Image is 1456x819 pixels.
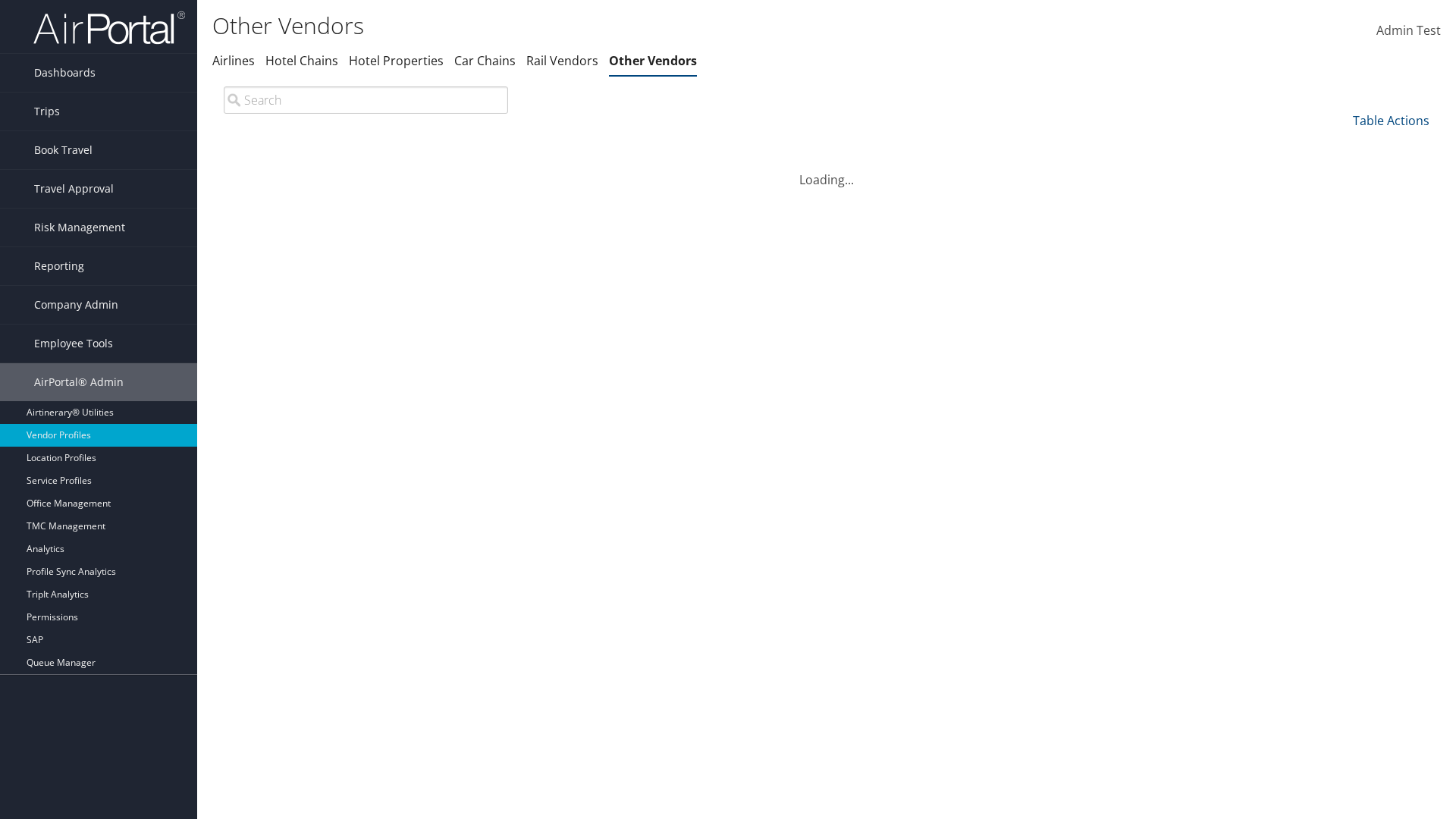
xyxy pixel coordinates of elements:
[454,52,516,69] a: Car Chains
[34,170,114,208] span: Travel Approval
[1353,112,1429,129] a: Table Actions
[349,52,444,69] a: Hotel Properties
[34,286,118,324] span: Company Admin
[34,93,60,130] span: Trips
[212,10,1031,42] h1: Other Vendors
[224,86,508,114] input: Search
[212,152,1441,189] div: Loading...
[34,325,113,362] span: Employee Tools
[33,10,185,45] img: airportal-logo.png
[1376,22,1441,39] span: Admin Test
[212,52,255,69] a: Airlines
[609,52,697,69] a: Other Vendors
[265,52,338,69] a: Hotel Chains
[34,363,124,401] span: AirPortal® Admin
[34,209,125,246] span: Risk Management
[526,52,598,69] a: Rail Vendors
[34,247,84,285] span: Reporting
[34,131,93,169] span: Book Travel
[34,54,96,92] span: Dashboards
[1376,8,1441,55] a: Admin Test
